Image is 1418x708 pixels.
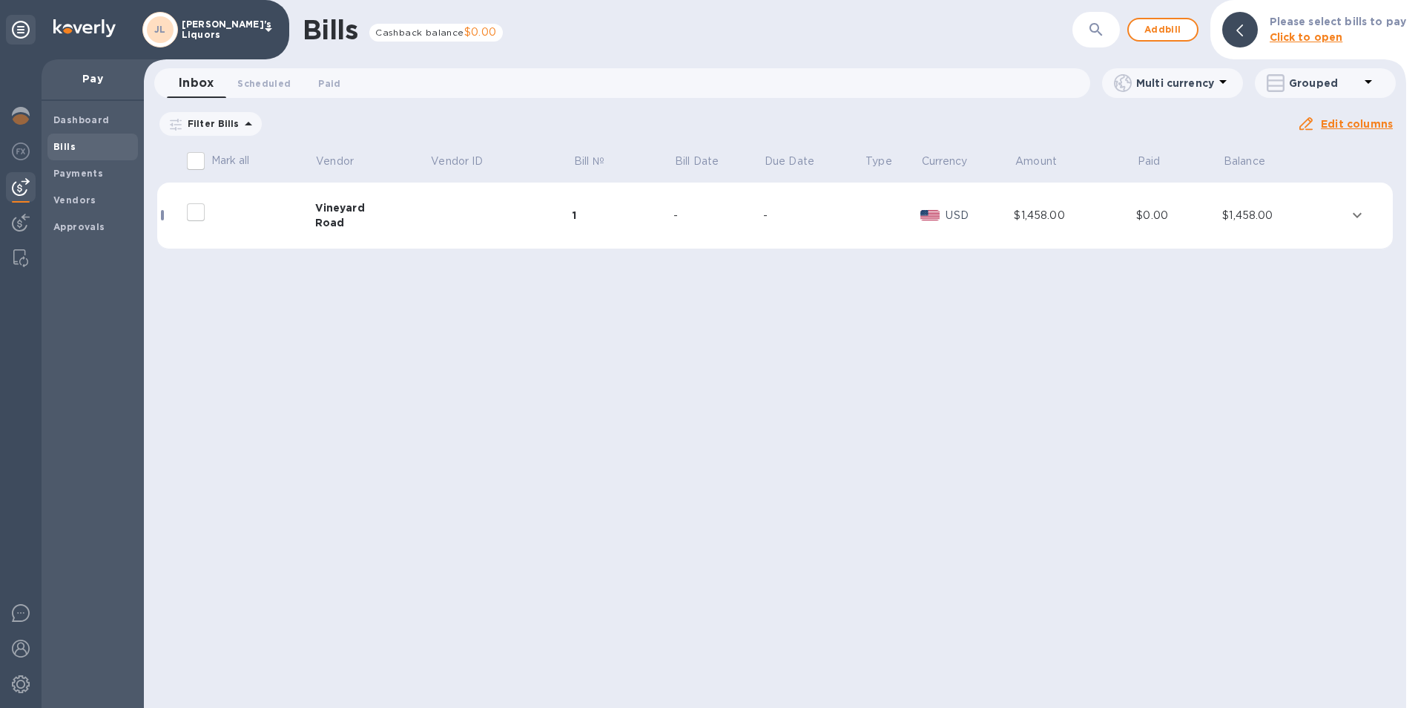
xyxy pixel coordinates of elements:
[865,154,892,169] p: Type
[920,210,940,220] img: USD
[316,154,354,169] p: Vendor
[53,194,96,206] b: Vendors
[53,221,105,232] b: Approvals
[316,154,373,169] span: Vendor
[1127,18,1198,42] button: Addbill
[53,71,132,86] p: Pay
[315,200,430,215] div: Vineyard
[6,15,36,45] div: Unpin categories
[1270,31,1343,43] b: Click to open
[1138,154,1161,169] p: Paid
[1015,154,1076,169] span: Amount
[1224,154,1265,169] p: Balance
[1321,118,1393,130] u: Edit columns
[922,154,968,169] p: Currency
[573,208,673,223] div: 1
[53,19,116,37] img: Logo
[1224,154,1285,169] span: Balance
[182,19,256,40] p: [PERSON_NAME]'s Liquors
[315,215,430,230] div: Road
[53,114,110,125] b: Dashboard
[12,142,30,160] img: Foreign exchange
[1141,21,1185,39] span: Add bill
[1138,154,1180,169] span: Paid
[182,117,240,130] p: Filter Bills
[946,208,1014,223] p: USD
[318,76,340,91] span: Paid
[1222,208,1345,223] div: $1,458.00
[237,76,291,91] span: Scheduled
[464,26,497,38] span: $0.00
[765,154,814,169] p: Due Date
[53,168,103,179] b: Payments
[179,73,214,94] span: Inbox
[1346,204,1368,226] button: expand row
[675,154,719,169] p: Bill Date
[763,208,864,223] div: -
[1014,208,1136,223] div: $1,458.00
[1136,76,1214,91] p: Multi currency
[53,141,76,152] b: Bills
[1015,154,1057,169] p: Amount
[1270,16,1406,27] b: Please select bills to pay
[303,14,357,45] h1: Bills
[1289,76,1359,91] p: Grouped
[375,27,464,38] span: Cashback balance
[431,154,483,169] p: Vendor ID
[673,208,763,223] div: -
[211,153,250,168] p: Mark all
[574,154,604,169] p: Bill №
[574,154,624,169] span: Bill №
[1136,208,1222,223] div: $0.00
[154,24,166,35] b: JL
[431,154,502,169] span: Vendor ID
